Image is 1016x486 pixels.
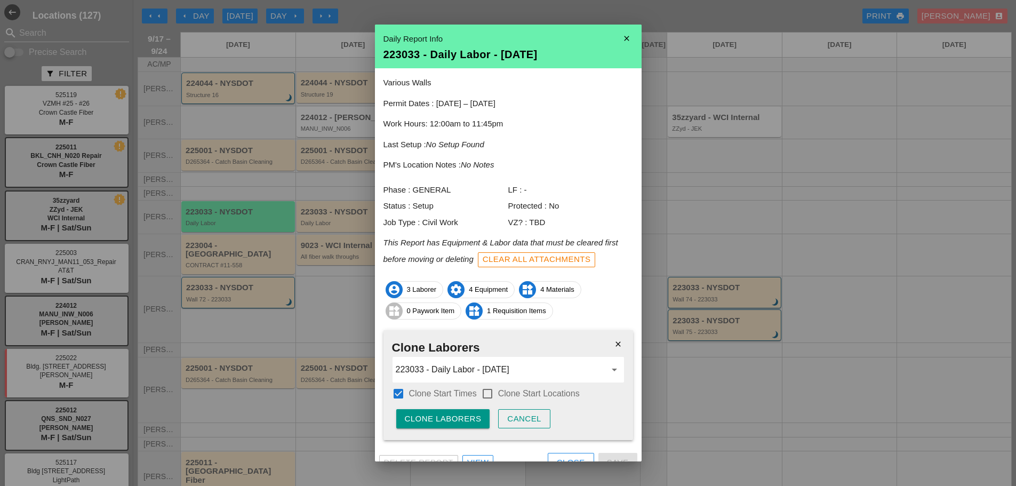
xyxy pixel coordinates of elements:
[386,281,443,298] span: 3 Laborer
[426,140,484,149] i: No Setup Found
[607,333,629,355] i: close
[447,281,465,298] i: settings
[386,302,403,320] i: widgets
[548,453,594,472] button: Close
[386,281,403,298] i: account_circle
[448,281,514,298] span: 4 Equipment
[392,339,625,357] h2: Clone Laborers
[383,33,633,45] div: Daily Report Info
[507,413,541,425] div: Cancel
[508,200,633,212] div: Protected : No
[409,388,477,399] label: Clone Start Times
[405,413,482,425] div: Clone Laborers
[383,184,508,196] div: Phase : GENERAL
[386,302,461,320] span: 0 Paywork Item
[508,184,633,196] div: LF : -
[383,217,508,229] div: Job Type : Civil Work
[383,238,618,263] i: This Report has Equipment & Labor data that must be cleared first before moving or deleting
[498,388,580,399] label: Clone Start Locations
[466,302,553,320] span: 1 Requisition Items
[519,281,581,298] span: 4 Materials
[467,457,489,469] div: View
[396,409,490,428] button: Clone Laborers
[478,252,596,267] button: Clear All Attachments
[557,457,585,469] div: Close
[383,200,508,212] div: Status : Setup
[461,160,494,169] i: No Notes
[383,77,633,89] p: Various Walls
[383,49,633,60] div: 223033 - Daily Labor - [DATE]
[483,253,591,266] div: Clear All Attachments
[508,217,633,229] div: VZ? : TBD
[383,118,633,130] p: Work Hours: 12:00am to 11:45pm
[396,361,606,378] input: Pick Destination Report
[498,409,550,428] button: Cancel
[608,363,621,376] i: arrow_drop_down
[383,139,633,151] p: Last Setup :
[519,281,536,298] i: widgets
[383,159,633,171] p: PM's Location Notes :
[462,455,493,470] a: View
[616,28,637,49] i: close
[466,302,483,320] i: widgets
[383,98,633,110] p: Permit Dates : [DATE] – [DATE]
